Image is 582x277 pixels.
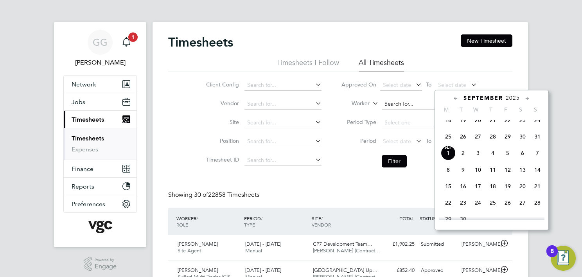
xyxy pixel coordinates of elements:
[64,160,137,177] button: Finance
[178,247,201,254] span: Site Agent
[530,129,545,144] span: 31
[456,179,471,194] span: 16
[456,195,471,210] span: 23
[498,106,513,113] span: F
[95,257,117,263] span: Powered by
[438,81,466,88] span: Select date
[245,267,281,273] span: [DATE] - [DATE]
[441,162,456,177] span: 8
[119,30,134,55] a: 1
[456,212,471,227] span: 30
[334,100,370,108] label: Worker
[485,146,500,160] span: 4
[64,128,137,160] div: Timesheets
[383,81,411,88] span: Select date
[441,195,456,210] span: 22
[441,113,456,128] span: 18
[204,119,239,126] label: Site
[513,106,528,113] span: S
[456,162,471,177] span: 9
[485,162,500,177] span: 11
[441,146,456,149] span: Sep
[485,113,500,128] span: 21
[485,129,500,144] span: 28
[483,106,498,113] span: T
[310,211,377,232] div: SITE
[261,215,262,221] span: /
[456,113,471,128] span: 19
[72,183,94,190] span: Reports
[312,221,331,228] span: VENDOR
[245,241,281,247] span: [DATE] - [DATE]
[178,267,218,273] span: [PERSON_NAME]
[471,113,485,128] span: 20
[550,251,554,261] div: 8
[359,58,404,72] li: All Timesheets
[72,98,85,106] span: Jobs
[128,32,138,42] span: 1
[530,195,545,210] span: 28
[64,76,137,93] button: Network
[194,191,259,199] span: 22858 Timesheets
[441,146,456,160] span: 1
[500,129,515,144] span: 29
[63,30,137,67] a: GG[PERSON_NAME]
[441,129,456,144] span: 25
[84,257,117,272] a: Powered byEngage
[244,136,322,147] input: Search for...
[515,179,530,194] span: 20
[63,221,137,233] a: Go to home page
[88,221,112,233] img: vgcgroup-logo-retina.png
[244,80,322,91] input: Search for...
[382,155,407,167] button: Filter
[500,146,515,160] span: 5
[471,146,485,160] span: 3
[458,238,499,251] div: [PERSON_NAME]
[196,215,198,221] span: /
[72,135,104,142] a: Timesheets
[530,162,545,177] span: 14
[418,264,458,277] div: Approved
[341,137,376,144] label: Period
[174,211,242,232] div: WORKER
[313,267,377,273] span: [GEOGRAPHIC_DATA] Up…
[382,99,459,110] input: Search for...
[515,113,530,128] span: 23
[383,138,411,145] span: Select date
[204,137,239,144] label: Position
[377,264,418,277] div: £852.40
[500,113,515,128] span: 22
[72,165,93,173] span: Finance
[72,81,96,88] span: Network
[418,211,458,225] div: STATUS
[244,117,322,128] input: Search for...
[485,179,500,194] span: 18
[382,117,459,128] input: Select one
[63,58,137,67] span: Gauri Gautam
[313,247,380,254] span: [PERSON_NAME] (Contract…
[506,95,520,101] span: 2025
[377,238,418,251] div: £1,902.25
[64,93,137,110] button: Jobs
[168,34,233,50] h2: Timesheets
[471,162,485,177] span: 10
[456,129,471,144] span: 26
[168,191,261,199] div: Showing
[204,156,239,163] label: Timesheet ID
[515,195,530,210] span: 27
[245,247,262,254] span: Manual
[458,264,499,277] div: [PERSON_NAME]
[530,146,545,160] span: 7
[461,34,512,47] button: New Timesheet
[54,22,146,247] nav: Main navigation
[515,129,530,144] span: 30
[456,146,471,160] span: 2
[471,195,485,210] span: 24
[500,195,515,210] span: 26
[439,106,454,113] span: M
[72,116,104,123] span: Timesheets
[471,129,485,144] span: 27
[400,215,414,221] span: TOTAL
[500,162,515,177] span: 12
[551,246,576,271] button: Open Resource Center, 8 new notifications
